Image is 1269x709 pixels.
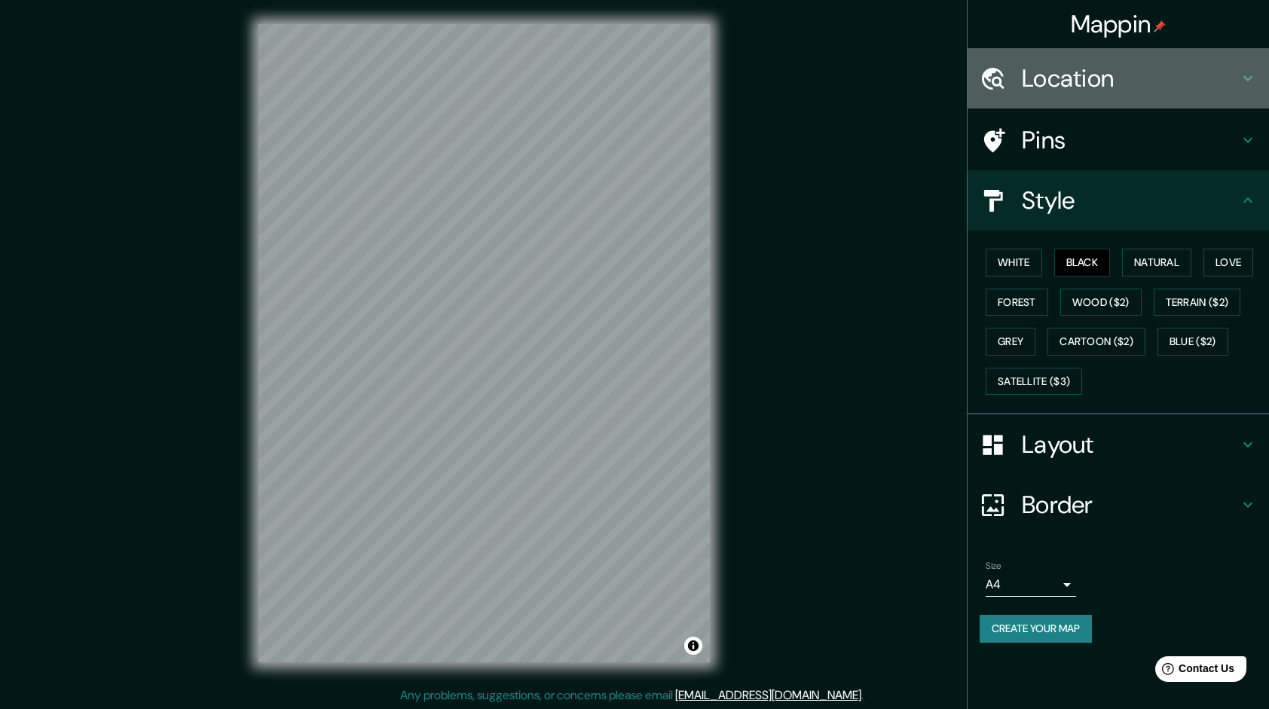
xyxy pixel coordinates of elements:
[986,249,1042,277] button: White
[258,24,710,662] canvas: Map
[1022,490,1239,520] h4: Border
[1047,328,1145,356] button: Cartoon ($2)
[1157,328,1228,356] button: Blue ($2)
[1060,289,1142,316] button: Wood ($2)
[1022,63,1239,93] h4: Location
[1022,125,1239,155] h4: Pins
[1203,249,1253,277] button: Love
[986,560,1001,573] label: Size
[1022,185,1239,215] h4: Style
[1154,289,1241,316] button: Terrain ($2)
[400,686,864,704] p: Any problems, suggestions, or concerns please email .
[968,170,1269,231] div: Style
[968,48,1269,108] div: Location
[1071,9,1167,39] h4: Mappin
[1054,249,1111,277] button: Black
[986,289,1048,316] button: Forest
[980,615,1092,643] button: Create your map
[986,573,1076,597] div: A4
[968,414,1269,475] div: Layout
[866,686,869,704] div: .
[1135,650,1252,692] iframe: Help widget launcher
[1022,429,1239,460] h4: Layout
[986,368,1082,396] button: Satellite ($3)
[986,328,1035,356] button: Grey
[1154,20,1166,32] img: pin-icon.png
[864,686,866,704] div: .
[1122,249,1191,277] button: Natural
[675,687,861,703] a: [EMAIL_ADDRESS][DOMAIN_NAME]
[684,637,702,655] button: Toggle attribution
[968,110,1269,170] div: Pins
[968,475,1269,535] div: Border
